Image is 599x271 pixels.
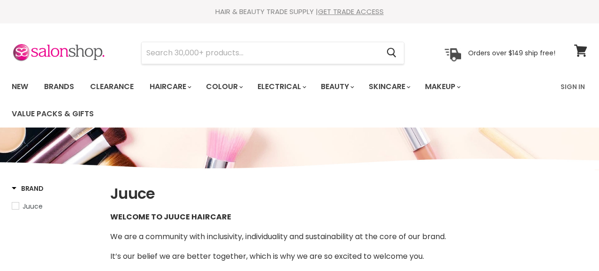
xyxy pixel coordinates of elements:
strong: WELCOME TO JUUCE HAIRCARE [110,211,231,222]
a: Beauty [314,77,360,97]
a: Electrical [250,77,312,97]
a: Haircare [143,77,197,97]
ul: Main menu [5,73,555,128]
button: Search [379,42,404,64]
a: Colour [199,77,249,97]
p: We are a community with inclusivity, individuality and sustainability at the core of our brand. [110,231,587,243]
form: Product [141,42,404,64]
a: Sign In [555,77,591,97]
a: Brands [37,77,81,97]
p: It’s our belief we are better together, which is why we are so excited to welcome you. [110,250,587,263]
a: GET TRADE ACCESS [318,7,384,16]
a: Skincare [362,77,416,97]
a: Value Packs & Gifts [5,104,101,124]
span: Juuce [23,202,43,211]
a: New [5,77,35,97]
h1: Juuce [110,184,587,203]
a: Makeup [418,77,466,97]
input: Search [142,42,379,64]
a: Juuce [12,201,99,211]
a: Clearance [83,77,141,97]
h3: Brand [12,184,44,193]
p: Orders over $149 ship free! [468,48,555,57]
